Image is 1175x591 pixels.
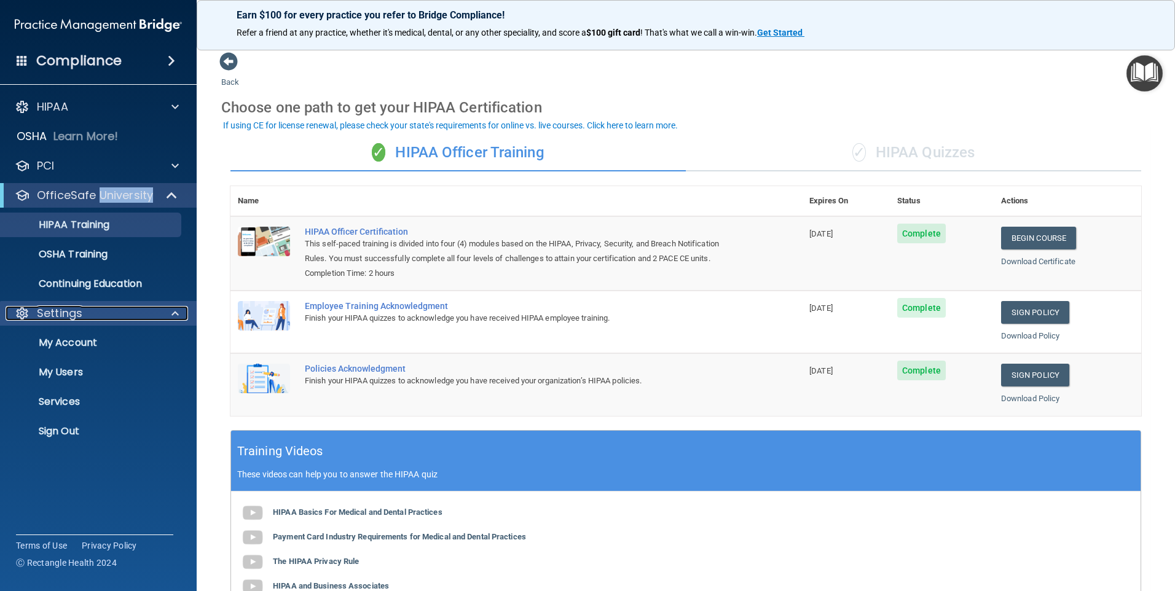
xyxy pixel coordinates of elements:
[37,159,54,173] p: PCI
[1001,364,1069,386] a: Sign Policy
[8,337,176,349] p: My Account
[897,224,946,243] span: Complete
[237,9,1135,21] p: Earn $100 for every practice you refer to Bridge Compliance!
[240,550,265,574] img: gray_youtube_icon.38fcd6cc.png
[1001,301,1069,324] a: Sign Policy
[8,248,108,260] p: OSHA Training
[15,306,179,321] a: Settings
[221,119,680,131] button: If using CE for license renewal, please check your state's requirements for online vs. live cours...
[809,366,833,375] span: [DATE]
[237,28,586,37] span: Refer a friend at any practice, whether it's medical, dental, or any other speciality, and score a
[757,28,803,37] strong: Get Started
[8,366,176,378] p: My Users
[240,525,265,550] img: gray_youtube_icon.38fcd6cc.png
[273,581,389,590] b: HIPAA and Business Associates
[802,186,890,216] th: Expires On
[8,278,176,290] p: Continuing Education
[37,188,153,203] p: OfficeSafe University
[757,28,804,37] a: Get Started
[305,301,741,311] div: Employee Training Acknowledgment
[1126,55,1163,92] button: Open Resource Center
[223,121,678,130] div: If using CE for license renewal, please check your state's requirements for online vs. live cours...
[273,507,442,517] b: HIPAA Basics For Medical and Dental Practices
[37,306,82,321] p: Settings
[809,303,833,313] span: [DATE]
[305,374,741,388] div: Finish your HIPAA quizzes to acknowledge you have received your organization’s HIPAA policies.
[15,159,179,173] a: PCI
[15,13,182,37] img: PMB logo
[237,440,323,462] h5: Training Videos
[305,266,741,281] div: Completion Time: 2 hours
[1001,331,1060,340] a: Download Policy
[8,396,176,408] p: Services
[16,557,117,569] span: Ⓒ Rectangle Health 2024
[372,143,385,162] span: ✓
[1001,394,1060,403] a: Download Policy
[273,532,526,541] b: Payment Card Industry Requirements for Medical and Dental Practices
[1001,227,1076,249] a: Begin Course
[8,425,176,437] p: Sign Out
[640,28,757,37] span: ! That's what we call a win-win.
[897,298,946,318] span: Complete
[16,539,67,552] a: Terms of Use
[809,229,833,238] span: [DATE]
[17,129,47,144] p: OSHA
[15,188,178,203] a: OfficeSafe University
[305,311,741,326] div: Finish your HIPAA quizzes to acknowledge you have received HIPAA employee training.
[53,129,119,144] p: Learn More!
[890,186,994,216] th: Status
[221,63,239,87] a: Back
[240,501,265,525] img: gray_youtube_icon.38fcd6cc.png
[586,28,640,37] strong: $100 gift card
[273,557,359,566] b: The HIPAA Privacy Rule
[897,361,946,380] span: Complete
[221,90,1150,125] div: Choose one path to get your HIPAA Certification
[36,52,122,69] h4: Compliance
[305,227,741,237] a: HIPAA Officer Certification
[1001,257,1075,266] a: Download Certificate
[852,143,866,162] span: ✓
[237,469,1134,479] p: These videos can help you to answer the HIPAA quiz
[37,100,68,114] p: HIPAA
[230,135,686,171] div: HIPAA Officer Training
[230,186,297,216] th: Name
[305,364,741,374] div: Policies Acknowledgment
[994,186,1141,216] th: Actions
[305,237,741,266] div: This self-paced training is divided into four (4) modules based on the HIPAA, Privacy, Security, ...
[8,219,109,231] p: HIPAA Training
[686,135,1141,171] div: HIPAA Quizzes
[15,100,179,114] a: HIPAA
[82,539,137,552] a: Privacy Policy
